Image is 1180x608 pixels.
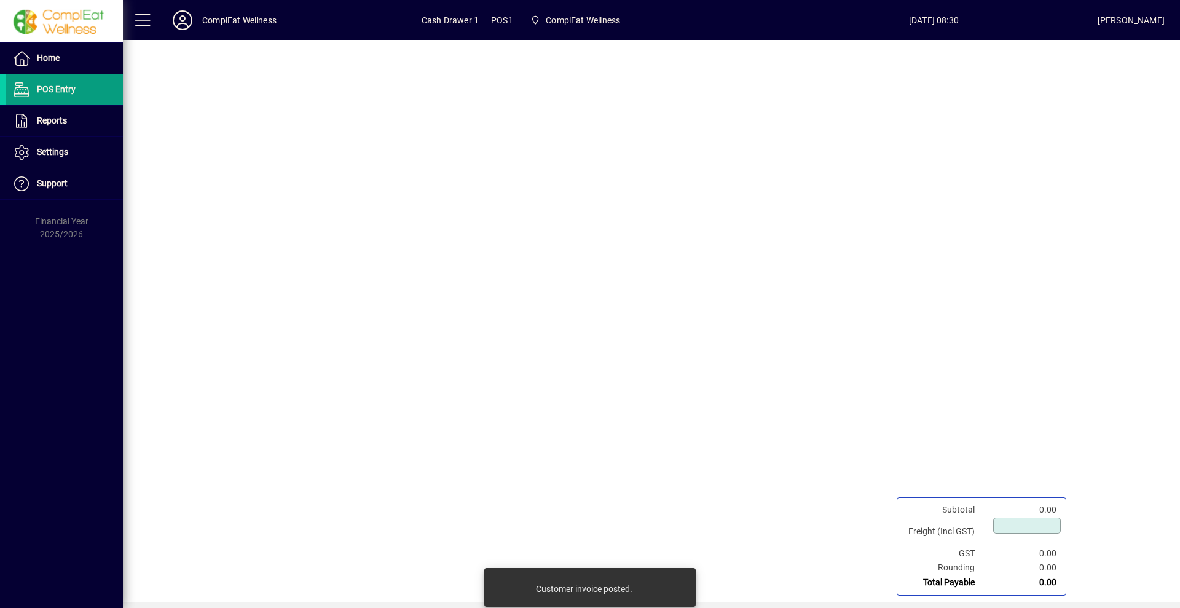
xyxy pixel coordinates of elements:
[37,53,60,63] span: Home
[902,503,987,517] td: Subtotal
[1098,10,1165,30] div: [PERSON_NAME]
[37,84,76,94] span: POS Entry
[546,10,620,30] span: ComplEat Wellness
[902,547,987,561] td: GST
[6,106,123,136] a: Reports
[6,137,123,168] a: Settings
[37,178,68,188] span: Support
[422,10,479,30] span: Cash Drawer 1
[491,10,513,30] span: POS1
[536,583,632,595] div: Customer invoice posted.
[987,561,1061,575] td: 0.00
[525,9,625,31] span: ComplEat Wellness
[202,10,277,30] div: ComplEat Wellness
[6,43,123,74] a: Home
[37,147,68,157] span: Settings
[987,547,1061,561] td: 0.00
[987,503,1061,517] td: 0.00
[6,168,123,199] a: Support
[163,9,202,31] button: Profile
[37,116,67,125] span: Reports
[902,517,987,547] td: Freight (Incl GST)
[987,575,1061,590] td: 0.00
[902,575,987,590] td: Total Payable
[902,561,987,575] td: Rounding
[770,10,1098,30] span: [DATE] 08:30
